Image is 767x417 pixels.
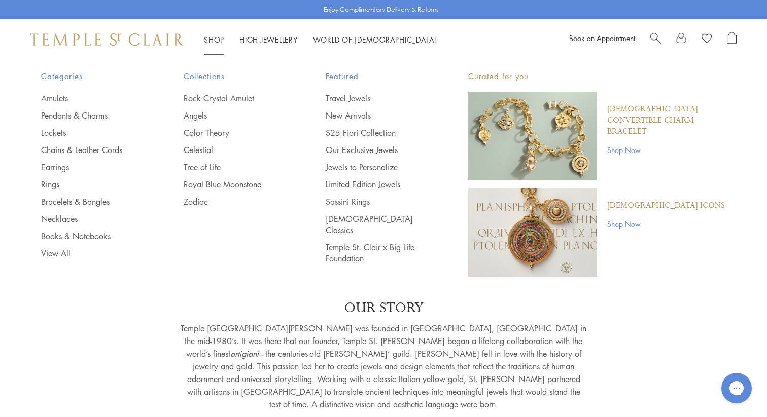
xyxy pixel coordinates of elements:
[184,127,286,138] a: Color Theory
[184,93,286,104] a: Rock Crystal Amulet
[41,144,143,156] a: Chains & Leather Cords
[184,179,286,190] a: Royal Blue Moonstone
[716,369,757,407] iframe: Gorgias live chat messenger
[607,144,726,156] a: Shop Now
[181,299,586,317] p: OUR STORY
[41,127,143,138] a: Lockets
[41,248,143,259] a: View All
[239,34,298,45] a: High JewelleryHigh Jewellery
[607,200,725,211] a: [DEMOGRAPHIC_DATA] Icons
[326,70,428,83] span: Featured
[230,348,259,359] em: artigiani
[184,110,286,121] a: Angels
[324,5,439,15] p: Enjoy Complimentary Delivery & Returns
[326,179,428,190] a: Limited Edition Jewels
[607,104,726,137] a: [DEMOGRAPHIC_DATA] Convertible Charm Bracelet
[607,218,725,230] a: Shop Now
[326,127,428,138] a: S25 Fiori Collection
[41,179,143,190] a: Rings
[41,213,143,224] a: Necklaces
[41,70,143,83] span: Categories
[30,33,184,46] img: Temple St. Clair
[326,144,428,156] a: Our Exclusive Jewels
[184,70,286,83] span: Collections
[204,34,224,45] a: ShopShop
[569,33,635,43] a: Book an Appointment
[727,32,737,47] a: Open Shopping Bag
[650,32,661,47] a: Search
[41,231,143,242] a: Books & Notebooks
[41,162,143,173] a: Earrings
[702,32,712,47] a: View Wishlist
[181,322,586,411] p: Temple [GEOGRAPHIC_DATA][PERSON_NAME] was founded in [GEOGRAPHIC_DATA], [GEOGRAPHIC_DATA] in the ...
[41,196,143,207] a: Bracelets & Bangles
[184,162,286,173] a: Tree of Life
[313,34,437,45] a: World of [DEMOGRAPHIC_DATA]World of [DEMOGRAPHIC_DATA]
[41,93,143,104] a: Amulets
[41,110,143,121] a: Pendants & Charms
[326,110,428,121] a: New Arrivals
[326,196,428,207] a: Sassini Rings
[326,242,428,264] a: Temple St. Clair x Big Life Foundation
[184,144,286,156] a: Celestial
[326,162,428,173] a: Jewels to Personalize
[204,33,437,46] nav: Main navigation
[184,196,286,207] a: Zodiac
[468,70,726,83] p: Curated for you
[326,213,428,236] a: [DEMOGRAPHIC_DATA] Classics
[326,93,428,104] a: Travel Jewels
